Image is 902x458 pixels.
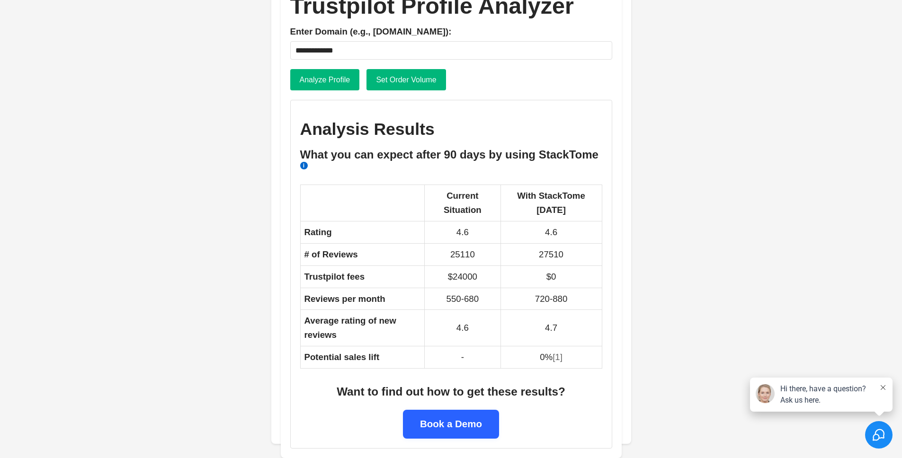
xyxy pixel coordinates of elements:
[300,310,425,346] td: Average rating of new reviews
[300,243,425,265] td: # of Reviews
[300,119,602,140] h2: Analysis Results
[500,310,602,346] td: 4.7
[290,69,360,91] button: Analyze Profile
[425,221,501,243] td: 4.6
[300,346,425,369] td: Potential sales lift
[425,346,501,369] td: -
[500,265,602,288] td: $0
[500,221,602,243] td: 4.6
[366,69,446,91] button: Set Order Volume
[300,162,308,169] span: i
[500,185,602,221] th: With StackTome [DATE]
[425,265,501,288] td: $24000
[425,310,501,346] td: 4.6
[300,383,602,401] div: Want to find out how to get these results?
[300,265,425,288] td: Trustpilot fees
[500,288,602,310] td: 720-880
[290,25,612,39] label: Enter Domain (e.g., [DOMAIN_NAME]):
[300,148,602,176] h3: What you can expect after 90 days by using StackTome
[300,221,425,243] td: Rating
[553,352,563,362] a: [1]
[425,243,501,265] td: 25110
[425,288,501,310] td: 550-680
[403,410,499,439] a: Book a Demo
[500,346,602,369] td: 0%
[500,243,602,265] td: 27510
[300,288,425,310] td: Reviews per month
[425,185,501,221] th: Current Situation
